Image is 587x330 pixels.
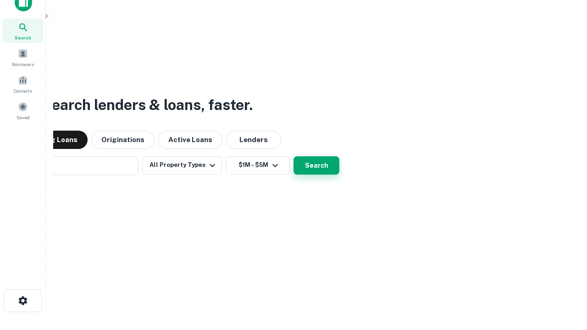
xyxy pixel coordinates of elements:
[226,156,290,175] button: $1M - $5M
[17,114,30,121] span: Saved
[3,18,43,43] a: Search
[3,71,43,96] a: Contacts
[142,156,222,175] button: All Property Types
[3,98,43,123] a: Saved
[541,257,587,301] iframe: Chat Widget
[3,45,43,70] a: Borrowers
[293,156,339,175] button: Search
[15,34,31,41] span: Search
[91,131,155,149] button: Originations
[158,131,222,149] button: Active Loans
[226,131,281,149] button: Lenders
[42,94,253,116] h3: Search lenders & loans, faster.
[14,87,32,94] span: Contacts
[12,60,34,68] span: Borrowers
